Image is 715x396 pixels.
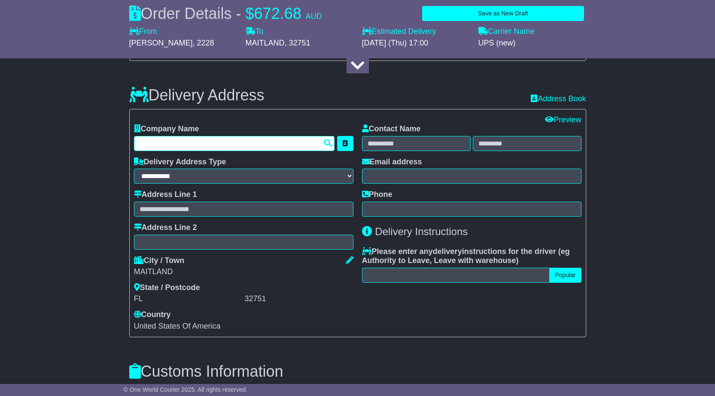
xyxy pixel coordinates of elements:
[129,27,157,36] label: From
[375,226,468,237] span: Delivery Instructions
[362,39,470,48] div: [DATE] (Thu) 17:00
[129,4,322,23] div: Order Details -
[134,267,353,277] div: MAITLAND
[545,115,581,124] a: Preview
[362,157,422,167] label: Email address
[134,256,185,266] label: City / Town
[246,5,254,22] span: $
[422,6,584,21] button: Save as New Draft
[134,294,243,304] div: FL
[134,223,197,233] label: Address Line 2
[129,363,586,380] h3: Customs Information
[129,39,193,47] span: [PERSON_NAME]
[362,190,392,200] label: Phone
[134,190,197,200] label: Address Line 1
[549,268,581,283] button: Popular
[134,124,199,134] label: Company Name
[362,247,570,265] span: eg Authority to Leave, Leave with warehouse
[129,87,265,104] h3: Delivery Address
[254,5,301,22] span: 672.68
[134,310,171,320] label: Country
[362,124,421,134] label: Contact Name
[134,283,200,293] label: State / Postcode
[124,386,248,393] span: © One World Courier 2025. All rights reserved.
[433,247,462,256] span: delivery
[531,94,586,103] a: Address Book
[246,27,264,36] label: To
[246,39,285,47] span: MAITLAND
[134,157,226,167] label: Delivery Address Type
[362,27,470,36] label: Estimated Delivery
[478,27,535,36] label: Carrier Name
[306,12,322,21] span: AUD
[245,294,353,304] div: 32751
[362,247,581,266] label: Please enter any instructions for the driver ( )
[134,322,221,330] span: United States Of America
[285,39,310,47] span: , 32751
[193,39,214,47] span: , 2228
[478,39,586,48] div: UPS (new)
